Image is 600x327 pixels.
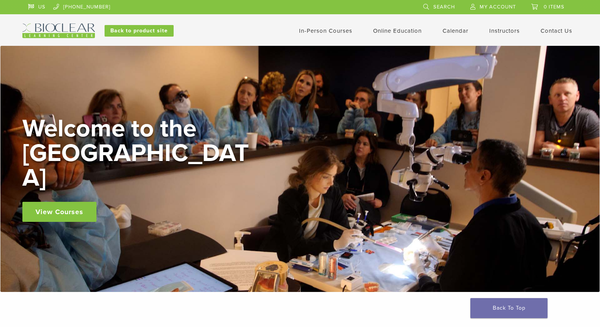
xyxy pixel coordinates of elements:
a: Online Education [373,27,422,34]
a: View Courses [22,202,96,222]
a: Calendar [443,27,468,34]
img: Bioclear [22,23,95,38]
span: Search [433,4,455,10]
a: Instructors [489,27,520,34]
a: Back To Top [470,298,548,318]
a: In-Person Courses [299,27,352,34]
a: Back to product site [105,25,174,37]
span: 0 items [544,4,565,10]
span: My Account [480,4,516,10]
h2: Welcome to the [GEOGRAPHIC_DATA] [22,116,254,190]
a: Contact Us [541,27,572,34]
